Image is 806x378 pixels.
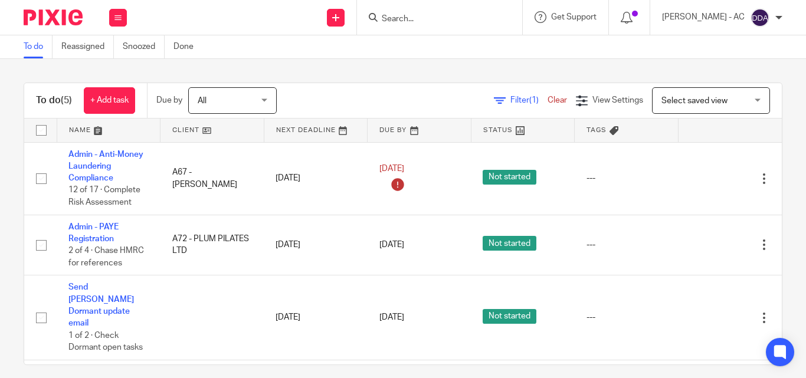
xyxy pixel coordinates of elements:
a: Reassigned [61,35,114,58]
div: --- [587,239,667,251]
span: [DATE] [379,241,404,249]
span: 1 of 2 · Check Dormant open tasks [68,331,143,352]
span: All [198,97,207,105]
span: Select saved view [661,97,728,105]
span: (1) [529,96,539,104]
a: + Add task [84,87,135,114]
span: Tags [587,127,607,133]
span: 12 of 17 · Complete Risk Assessment [68,186,140,207]
span: Not started [483,236,536,251]
td: [DATE] [264,275,368,360]
p: [PERSON_NAME] - AC [662,11,745,23]
span: Not started [483,309,536,324]
span: (5) [61,96,72,105]
a: Admin - Anti-Money Laundering Compliance [68,150,143,183]
span: View Settings [592,96,643,104]
td: [DATE] [264,215,368,275]
p: Due by [156,94,182,106]
span: [DATE] [379,165,404,173]
input: Search [381,14,487,25]
td: A72 - PLUM PILATES LTD [160,215,264,275]
h1: To do [36,94,72,107]
a: Done [173,35,202,58]
span: [DATE] [379,314,404,322]
a: Clear [548,96,567,104]
a: Send [PERSON_NAME] Dormant update email [68,283,134,327]
span: 2 of 4 · Chase HMRC for references [68,246,144,267]
img: Pixie [24,9,83,25]
a: Admin - PAYE Registration [68,223,119,243]
div: --- [587,172,667,184]
span: Filter [510,96,548,104]
a: To do [24,35,53,58]
span: Get Support [551,13,597,21]
span: Not started [483,170,536,185]
img: svg%3E [751,8,769,27]
td: A67 - [PERSON_NAME] [160,142,264,215]
td: [DATE] [264,142,368,215]
a: Snoozed [123,35,165,58]
div: --- [587,311,667,323]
